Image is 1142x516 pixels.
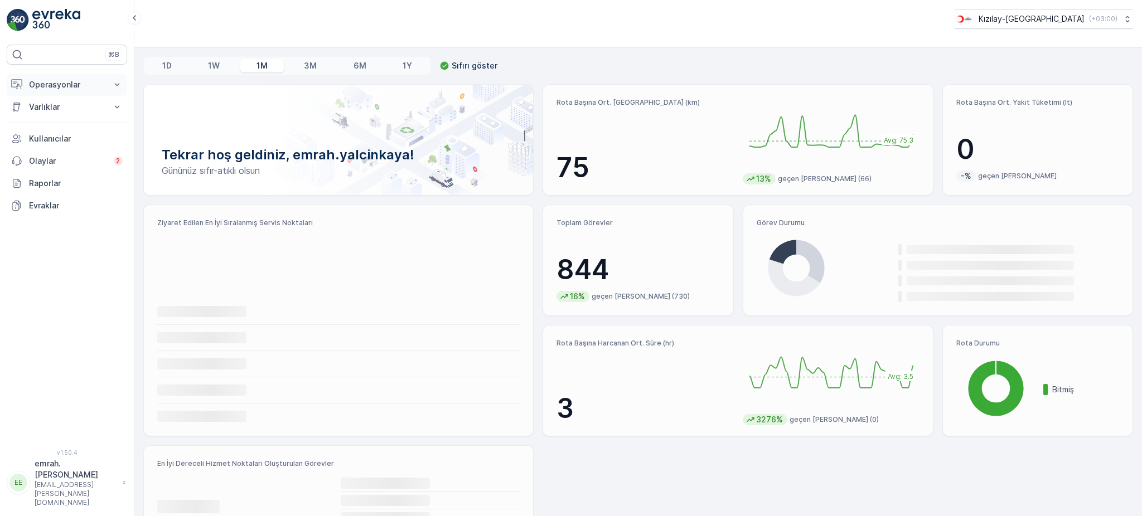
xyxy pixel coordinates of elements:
p: Toplam Görevler [557,218,719,227]
button: Operasyonlar [7,74,127,96]
p: Varlıklar [29,101,105,113]
p: geçen [PERSON_NAME] (0) [790,415,879,424]
p: Rota Başına Ort. Yakıt Tüketimi (lt) [956,98,1119,107]
img: logo_light-DOdMpM7g.png [32,9,80,31]
p: emrah.[PERSON_NAME] [35,458,117,480]
p: En İyi Dereceli Hizmet Noktaları Oluşturulan Görevler [157,459,520,468]
p: 3 [557,392,733,425]
p: Evraklar [29,200,123,211]
p: 13% [755,173,772,184]
p: [EMAIL_ADDRESS][PERSON_NAME][DOMAIN_NAME] [35,480,117,507]
p: geçen [PERSON_NAME] (730) [592,292,690,301]
a: Kullanıcılar [7,128,127,150]
p: ( +03:00 ) [1089,14,1117,23]
p: Tekrar hoş geldiniz, emrah.yalcinkaya! [162,146,515,164]
span: v 1.50.4 [7,449,127,456]
img: k%C4%B1z%C4%B1lay_D5CCths.png [955,13,974,25]
p: Görev Durumu [757,218,1119,227]
a: Olaylar2 [7,150,127,172]
p: Sıfırı göster [452,60,497,71]
p: Operasyonlar [29,79,105,90]
p: Olaylar [29,155,107,167]
p: Rota Başına Ort. [GEOGRAPHIC_DATA] (km) [557,98,733,107]
p: ⌘B [108,50,119,59]
p: geçen [PERSON_NAME] [978,172,1057,181]
a: Raporlar [7,172,127,194]
p: 6M [354,60,366,71]
img: logo [7,9,29,31]
p: Kullanıcılar [29,133,123,144]
p: 1D [162,60,172,71]
p: 844 [557,253,719,286]
button: Kızılay-[GEOGRAPHIC_DATA](+03:00) [955,9,1133,29]
p: Raporlar [29,178,123,189]
p: Rota Durumu [956,339,1119,348]
button: EEemrah.[PERSON_NAME][EMAIL_ADDRESS][PERSON_NAME][DOMAIN_NAME] [7,458,127,507]
p: geçen [PERSON_NAME] (66) [778,174,872,183]
p: 2 [116,157,120,165]
p: 1W [208,60,220,71]
p: Rota Başına Harcanan Ort. Süre (hr) [557,339,733,348]
button: Varlıklar [7,96,127,118]
p: Ziyaret Edilen En İyi Sıralanmış Servis Noktaları [157,218,520,227]
p: Bitmiş [1052,384,1119,395]
p: 3276% [755,414,784,425]
div: EE [9,474,27,491]
p: 0 [956,133,1119,166]
p: 3M [304,60,317,71]
p: 75 [557,151,733,184]
p: -% [960,171,972,182]
p: Gününüz sıfır-atıklı olsun [162,164,515,177]
a: Evraklar [7,194,127,217]
p: 1M [257,60,268,71]
p: 1Y [403,60,412,71]
p: Kızılay-[GEOGRAPHIC_DATA] [979,13,1085,25]
p: 16% [569,291,586,302]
